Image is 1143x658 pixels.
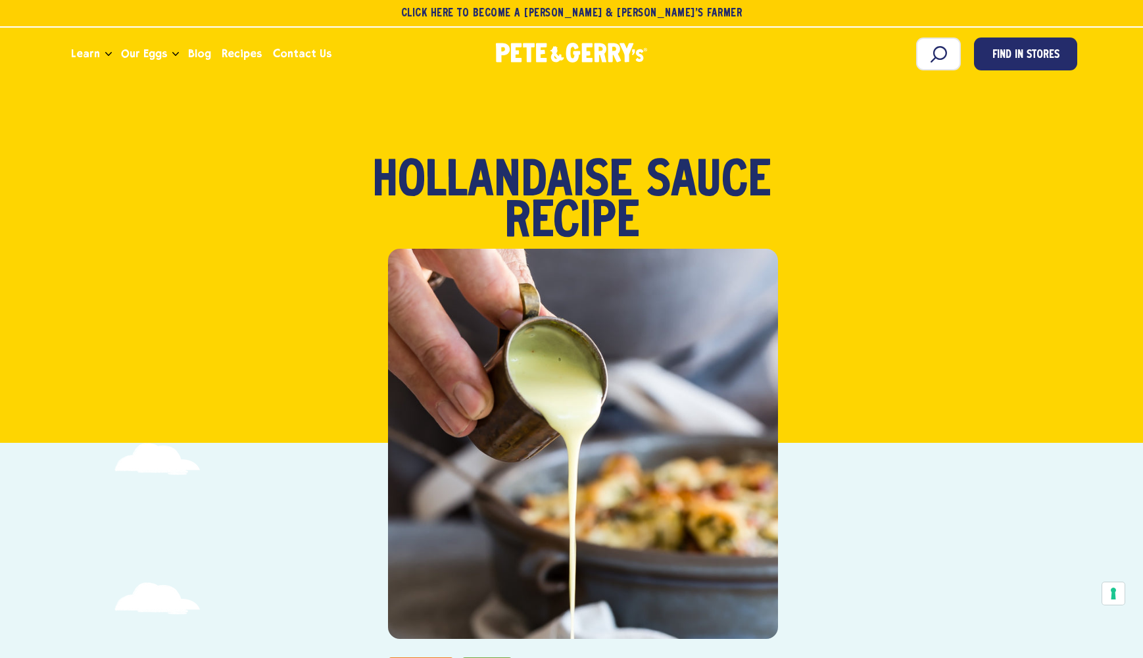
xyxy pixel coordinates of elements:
[121,45,167,62] span: Our Eggs
[66,36,105,72] a: Learn
[222,45,262,62] span: Recipes
[646,162,771,203] span: Sauce
[188,45,211,62] span: Blog
[116,36,172,72] a: Our Eggs
[183,36,216,72] a: Blog
[71,45,100,62] span: Learn
[268,36,337,72] a: Contact Us
[992,47,1059,64] span: Find in Stores
[105,52,112,57] button: Open the dropdown menu for Learn
[273,45,331,62] span: Contact Us
[372,162,632,203] span: Hollandaise
[216,36,267,72] a: Recipes
[1102,582,1125,605] button: Your consent preferences for tracking technologies
[916,38,961,70] input: Search
[504,203,639,243] span: Recipe
[172,52,179,57] button: Open the dropdown menu for Our Eggs
[974,38,1077,70] a: Find in Stores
